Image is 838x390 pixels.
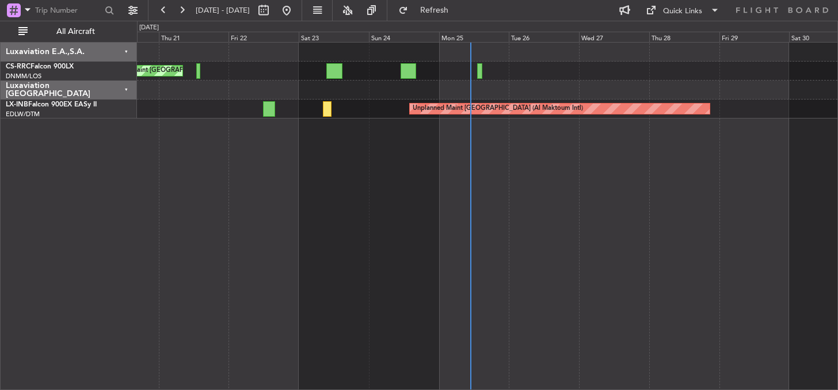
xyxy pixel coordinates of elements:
div: Wed 27 [579,32,649,42]
span: [DATE] - [DATE] [196,5,250,16]
a: LX-INBFalcon 900EX EASy II [6,101,97,108]
div: Sat 23 [299,32,369,42]
div: Unplanned Maint [GEOGRAPHIC_DATA] (Al Maktoum Intl) [413,100,583,117]
div: Sun 24 [369,32,439,42]
div: Mon 25 [439,32,509,42]
div: Quick Links [663,6,702,17]
button: All Aircraft [13,22,125,41]
button: Refresh [393,1,462,20]
div: Fri 29 [719,32,790,42]
a: EDLW/DTM [6,110,40,118]
span: Refresh [410,6,459,14]
a: CS-RRCFalcon 900LX [6,63,74,70]
div: Fri 22 [228,32,299,42]
div: Thu 28 [649,32,719,42]
button: Quick Links [640,1,725,20]
span: CS-RRC [6,63,31,70]
span: All Aircraft [30,28,121,36]
div: Thu 21 [159,32,229,42]
a: DNMM/LOS [6,72,41,81]
div: [DATE] [139,23,159,33]
div: Tue 26 [509,32,579,42]
span: LX-INB [6,101,28,108]
input: Trip Number [35,2,101,19]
